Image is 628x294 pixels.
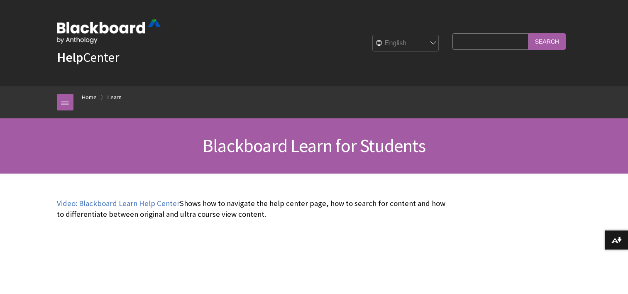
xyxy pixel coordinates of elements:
a: HelpCenter [57,49,119,66]
select: Site Language Selector [373,35,439,52]
a: Learn [108,92,122,103]
span: Blackboard Learn for Students [203,134,425,157]
input: Search [528,33,566,49]
p: Shows how to navigate the help center page, how to search for content and how to differentiate be... [57,198,449,220]
a: Video: Blackboard Learn Help Center [57,198,180,208]
img: Blackboard by Anthology [57,20,161,44]
a: Home [82,92,97,103]
strong: Help [57,49,83,66]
